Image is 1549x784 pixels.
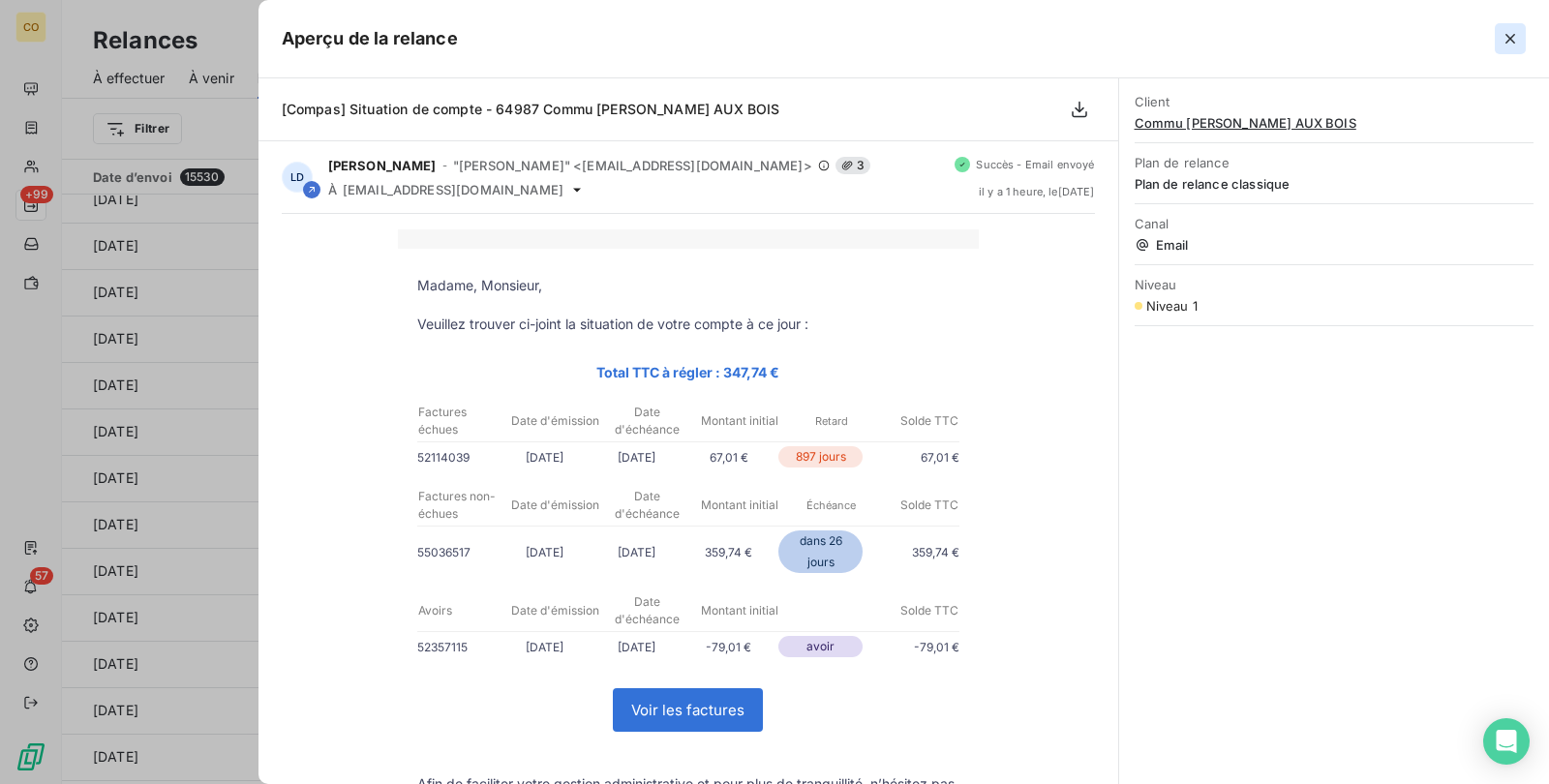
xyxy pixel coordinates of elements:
p: Veuillez trouver ci-joint la situation de votre compte à ce jour : [417,315,959,334]
span: - [442,160,447,171]
span: Commu [PERSON_NAME] AUX BOIS [1135,115,1534,131]
p: avoir [778,636,863,657]
p: Solde TTC [879,497,958,514]
p: 67,01 € [866,447,958,467]
p: Date d'échéance [602,488,692,523]
p: 359,74 € [683,542,774,562]
p: Date d'émission [510,412,600,430]
p: 52357115 [417,637,499,657]
span: Plan de relance [1135,155,1534,170]
span: À [328,182,337,197]
p: [DATE] [591,447,683,467]
p: 359,74 € [866,542,958,562]
span: [EMAIL_ADDRESS][DOMAIN_NAME] [343,182,563,197]
p: dans 26 jours [778,530,863,573]
p: 897 jours [778,446,863,467]
p: Factures échues [418,404,508,438]
p: [DATE] [499,542,591,562]
p: Solde TTC [879,602,958,619]
p: [DATE] [499,447,591,467]
span: Plan de relance classique [1135,176,1534,192]
div: LD [282,162,313,193]
p: [DATE] [499,637,591,657]
p: Avoirs [418,602,508,619]
span: Canal [1135,216,1534,231]
p: [DATE] [591,542,683,562]
a: Voir les factures [614,689,762,731]
p: Factures non-échues [418,488,508,523]
p: Retard [786,412,876,430]
p: Montant initial [694,602,784,619]
span: Niveau [1135,277,1534,292]
p: -79,01 € [683,637,774,657]
p: Madame, Monsieur, [417,276,959,295]
span: [PERSON_NAME] [328,158,437,173]
p: 52114039 [417,447,499,467]
p: -79,01 € [866,637,958,657]
span: Email [1135,237,1534,253]
span: [Compas] Situation de compte - 64987 Commu [PERSON_NAME] AUX BOIS [282,101,780,117]
span: 3 [835,157,870,174]
p: Date d'émission [510,602,600,619]
p: Solde TTC [879,412,958,430]
span: Client [1135,94,1534,109]
p: Date d'échéance [602,404,692,438]
span: il y a 1 heure , le [DATE] [979,186,1095,197]
p: 67,01 € [683,447,774,467]
p: Montant initial [694,412,784,430]
h5: Aperçu de la relance [282,25,458,52]
p: Date d'émission [510,497,600,514]
span: Niveau 1 [1146,298,1198,314]
p: Date d'échéance [602,593,692,628]
p: [DATE] [591,637,683,657]
p: 55036517 [417,542,499,562]
p: Échéance [786,497,876,514]
span: "[PERSON_NAME]" <[EMAIL_ADDRESS][DOMAIN_NAME]> [453,158,812,173]
div: Open Intercom Messenger [1483,718,1530,765]
p: Total TTC à régler : 347,74 € [417,361,959,383]
span: Succès - Email envoyé [976,159,1094,170]
p: Montant initial [694,497,784,514]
